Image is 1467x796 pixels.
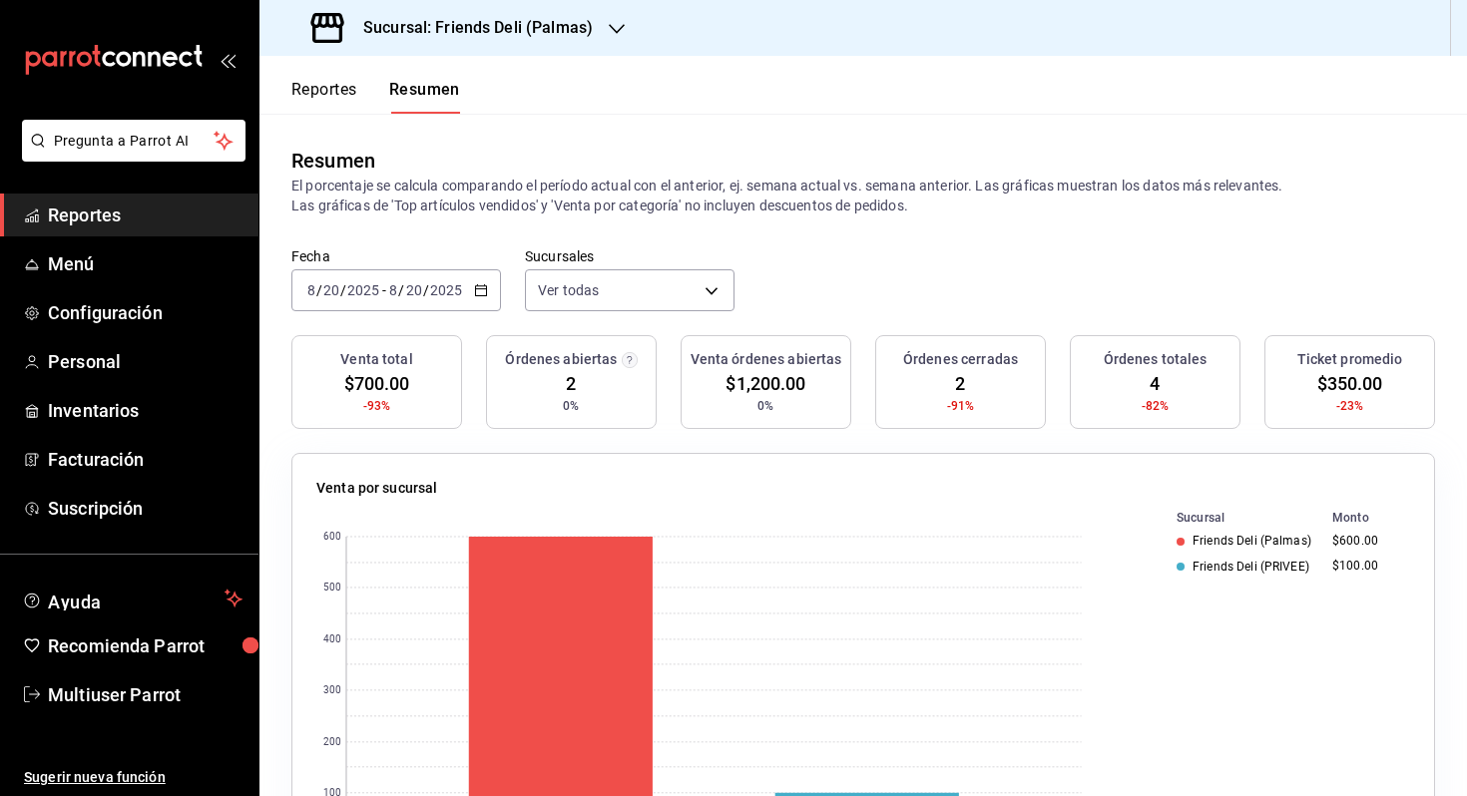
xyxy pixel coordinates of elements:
span: 2 [566,370,576,397]
span: 0% [757,397,773,415]
span: Recomienda Parrot [48,632,243,659]
span: Inventarios [48,397,243,424]
th: Monto [1324,507,1410,529]
label: Sucursales [525,249,734,263]
text: 200 [323,737,341,748]
button: Resumen [389,80,460,114]
h3: Órdenes abiertas [505,349,617,370]
span: Ayuda [48,587,217,610]
h3: Venta órdenes abiertas [691,349,842,370]
span: 0% [563,397,579,415]
button: Reportes [291,80,357,114]
input: ---- [429,282,463,298]
button: Pregunta a Parrot AI [22,120,245,162]
label: Fecha [291,249,501,263]
span: Configuración [48,299,243,326]
text: 500 [323,583,341,594]
td: $100.00 [1324,554,1410,579]
div: navigation tabs [291,80,460,114]
span: Reportes [48,201,243,228]
span: / [340,282,346,298]
div: Resumen [291,146,375,176]
span: -23% [1336,397,1364,415]
span: $700.00 [344,370,410,397]
p: El porcentaje se calcula comparando el período actual con el anterior, ej. semana actual vs. sema... [291,176,1435,215]
text: 300 [323,685,341,696]
button: open_drawer_menu [220,52,236,68]
span: Ver todas [538,280,599,300]
span: Multiuser Parrot [48,681,243,708]
span: / [398,282,404,298]
h3: Órdenes cerradas [903,349,1018,370]
span: -82% [1142,397,1170,415]
input: -- [306,282,316,298]
div: Friends Deli (PRIVEE) [1177,560,1316,574]
span: 4 [1150,370,1160,397]
span: -91% [947,397,975,415]
span: Menú [48,250,243,277]
input: ---- [346,282,380,298]
span: Sugerir nueva función [24,767,243,788]
span: / [423,282,429,298]
h3: Órdenes totales [1104,349,1208,370]
span: - [382,282,386,298]
span: -93% [363,397,391,415]
a: Pregunta a Parrot AI [14,145,245,166]
p: Venta por sucursal [316,478,437,499]
span: $350.00 [1317,370,1383,397]
h3: Sucursal: Friends Deli (Palmas) [347,16,593,40]
span: / [316,282,322,298]
text: 600 [323,532,341,543]
span: Pregunta a Parrot AI [54,131,215,152]
span: Suscripción [48,495,243,522]
input: -- [388,282,398,298]
input: -- [405,282,423,298]
text: 400 [323,634,341,645]
th: Sucursal [1145,507,1324,529]
span: 2 [955,370,965,397]
div: Friends Deli (Palmas) [1177,534,1316,548]
h3: Ticket promedio [1297,349,1403,370]
span: Facturación [48,446,243,473]
h3: Venta total [340,349,412,370]
td: $600.00 [1324,529,1410,554]
span: Personal [48,348,243,375]
input: -- [322,282,340,298]
span: $1,200.00 [726,370,805,397]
